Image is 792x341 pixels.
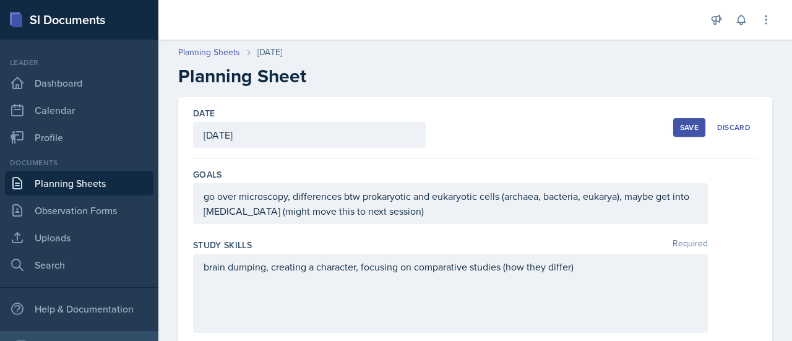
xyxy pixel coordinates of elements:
[673,239,708,251] span: Required
[5,296,153,321] div: Help & Documentation
[193,168,222,181] label: Goals
[5,57,153,68] div: Leader
[5,71,153,95] a: Dashboard
[673,118,705,137] button: Save
[5,171,153,196] a: Planning Sheets
[680,123,699,132] div: Save
[5,225,153,250] a: Uploads
[717,123,751,132] div: Discard
[5,125,153,150] a: Profile
[257,46,282,59] div: [DATE]
[193,107,215,119] label: Date
[204,189,697,218] p: go over microscopy, differences btw prokaryotic and eukaryotic cells (archaea, bacteria, eukarya)...
[204,259,697,274] p: brain dumping, creating a character, focusing on comparative studies (how they differ)
[5,157,153,168] div: Documents
[5,98,153,123] a: Calendar
[710,118,757,137] button: Discard
[5,253,153,277] a: Search
[178,46,240,59] a: Planning Sheets
[193,239,252,251] label: Study Skills
[5,198,153,223] a: Observation Forms
[178,65,772,87] h2: Planning Sheet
